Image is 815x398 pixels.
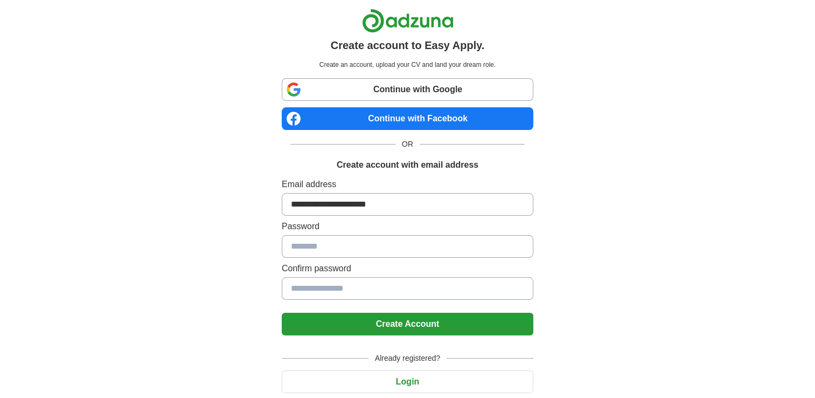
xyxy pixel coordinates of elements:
span: OR [395,139,420,150]
a: Continue with Google [282,78,533,101]
h1: Create account to Easy Apply. [331,37,485,53]
a: Login [282,377,533,386]
label: Email address [282,178,533,191]
img: Adzuna logo [362,9,454,33]
button: Create Account [282,313,533,335]
a: Continue with Facebook [282,107,533,130]
h1: Create account with email address [337,159,478,171]
button: Login [282,370,533,393]
p: Create an account, upload your CV and land your dream role. [284,60,531,70]
label: Confirm password [282,262,533,275]
span: Already registered? [368,353,447,364]
label: Password [282,220,533,233]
